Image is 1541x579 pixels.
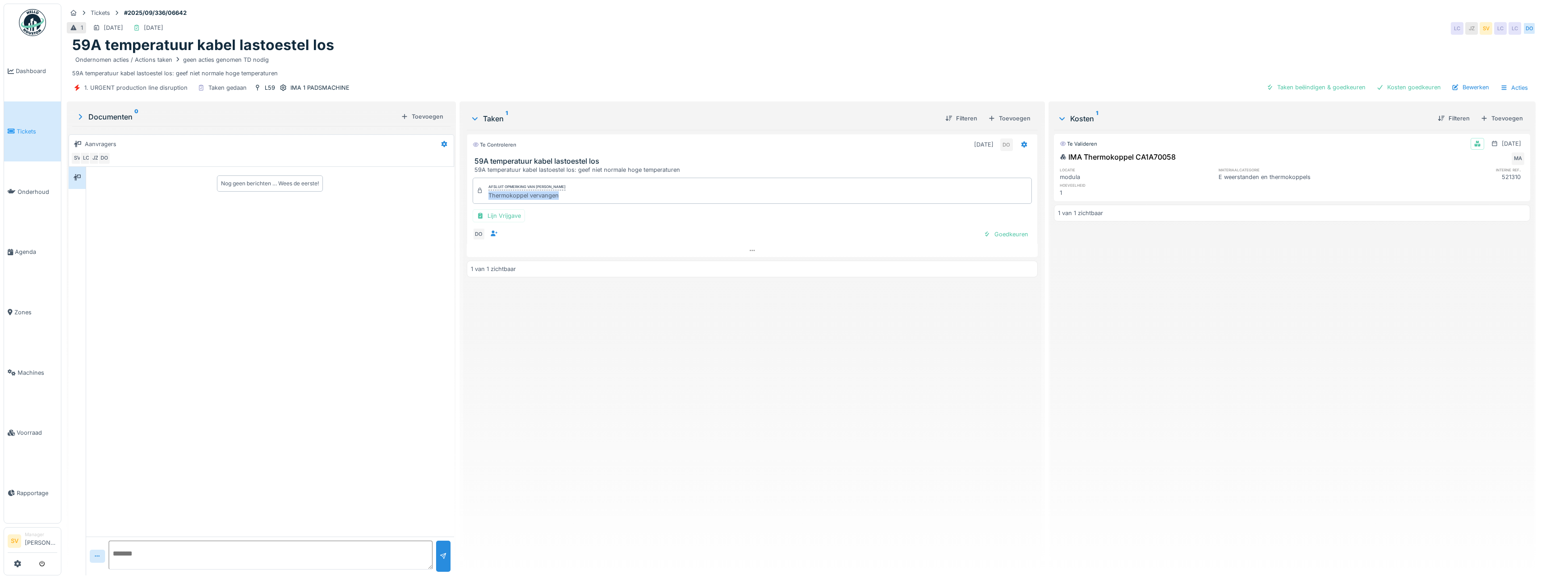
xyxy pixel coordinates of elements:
a: SV Manager[PERSON_NAME] [8,531,57,553]
div: Te valideren [1060,140,1097,148]
div: Ondernomen acties / Actions taken geen acties genomen TD nodig [75,55,269,64]
div: 1 [81,23,83,32]
div: JZ [1465,22,1478,35]
div: MA [1512,152,1524,165]
div: Nog geen berichten … Wees de eerste! [221,179,319,188]
div: Kosten goedkeuren [1373,81,1444,93]
div: DO [473,228,485,240]
div: LC [1451,22,1463,35]
div: Acties [1496,81,1532,94]
sup: 0 [134,111,138,122]
div: 521310 [1371,173,1524,181]
div: 59A temperatuur kabel lastoestel los: geef niet normale hoge temperaturen [72,54,1530,78]
div: Manager [25,531,57,538]
div: Taken beëindigen & goedkeuren [1263,81,1369,93]
sup: 1 [1096,113,1098,124]
div: Bewerken [1448,81,1493,93]
sup: 1 [506,113,508,124]
span: Rapportage [17,489,57,497]
div: 1 van 1 zichtbaar [1058,209,1103,217]
div: LC [80,152,92,165]
a: Tickets [4,101,61,162]
div: 1 van 1 zichtbaar [471,265,516,273]
div: DO [98,152,110,165]
strong: #2025/09/336/06642 [120,9,190,17]
div: Toevoegen [397,110,447,123]
a: Zones [4,282,61,343]
h6: hoeveelheid [1060,182,1213,188]
a: Agenda [4,222,61,282]
div: Thermokoppel vervangen [488,191,566,200]
div: Documenten [76,111,397,122]
div: Filteren [942,112,981,124]
div: DO [1000,138,1013,151]
div: Taken [470,113,938,124]
h6: interne ref. [1371,167,1524,173]
div: Taken gedaan [208,83,247,92]
img: Badge_color-CXgf-gQk.svg [19,9,46,36]
div: Afsluit opmerking van [PERSON_NAME] [488,184,566,190]
h1: 59A temperatuur kabel lastoestel los [72,37,334,54]
h6: materiaalcategorie [1219,167,1371,173]
div: LC [1509,22,1521,35]
div: Filteren [1434,112,1473,124]
div: 1 [1060,188,1213,197]
div: L59 [265,83,275,92]
div: Toevoegen [1477,112,1527,124]
a: Dashboard [4,41,61,101]
div: Goedkeuren [980,228,1032,240]
div: Te controleren [473,141,516,149]
div: [DATE] [144,23,163,32]
div: 1. URGENT production line disruption [84,83,188,92]
span: Voorraad [17,428,57,437]
li: SV [8,534,21,548]
a: Machines [4,342,61,403]
span: Machines [18,368,57,377]
div: SV [1480,22,1492,35]
div: Kosten [1058,113,1431,124]
div: DO [1523,22,1536,35]
span: Zones [14,308,57,317]
a: Voorraad [4,403,61,463]
div: [DATE] [1502,139,1521,148]
div: IMA Thermokoppel CA1A70058 [1060,152,1176,162]
div: modula [1060,173,1213,181]
div: JZ [89,152,101,165]
span: Agenda [15,248,57,256]
div: Tickets [91,9,110,17]
a: Rapportage [4,463,61,524]
div: E weerstanden en thermokoppels [1219,173,1371,181]
div: Toevoegen [984,112,1034,124]
div: [DATE] [974,140,994,149]
div: IMA 1 PADSMACHINE [290,83,350,92]
span: Onderhoud [18,188,57,196]
div: [DATE] [104,23,123,32]
div: 59A temperatuur kabel lastoestel los: geef niet normale hoge temperaturen [474,165,1034,174]
a: Onderhoud [4,161,61,222]
div: Aanvragers [85,140,116,148]
span: Tickets [17,127,57,136]
div: SV [71,152,83,165]
li: [PERSON_NAME] [25,531,57,551]
h3: 59A temperatuur kabel lastoestel los [474,157,1034,165]
div: LC [1494,22,1507,35]
span: Dashboard [16,67,57,75]
div: Lijn Vrijgave [473,209,525,222]
h6: locatie [1060,167,1213,173]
